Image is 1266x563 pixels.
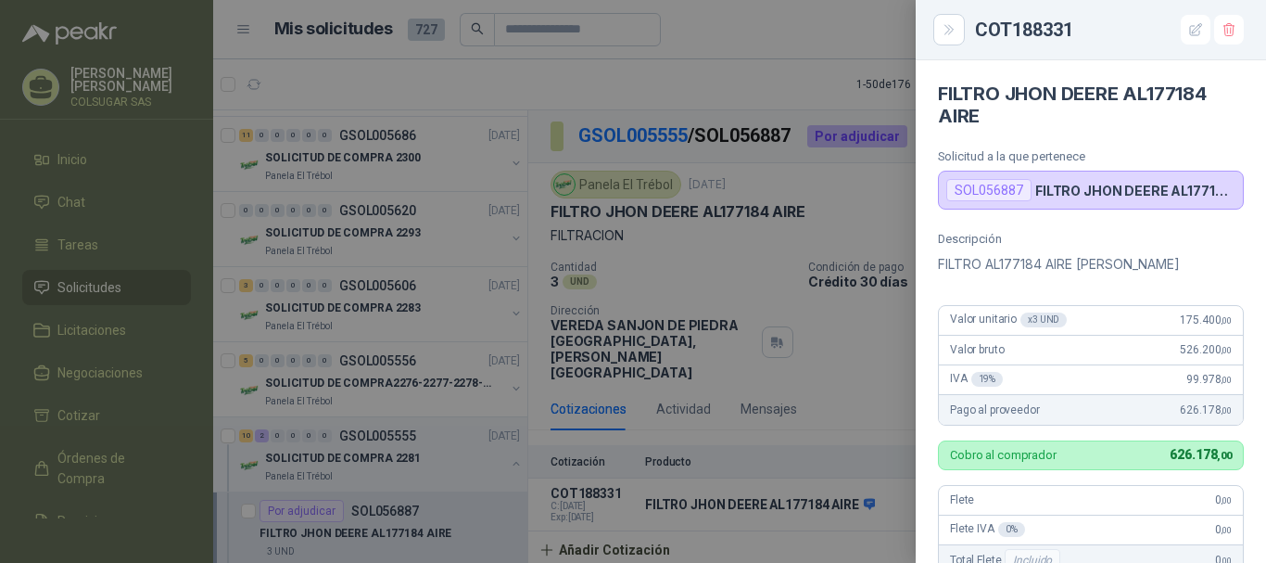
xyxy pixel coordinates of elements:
span: ,00 [1221,375,1232,385]
span: ,00 [1221,405,1232,416]
span: ,00 [1217,450,1232,462]
span: Flete IVA [950,522,1025,537]
h4: FILTRO JHON DEERE AL177184 AIRE [938,83,1244,127]
span: 626.178 [1170,447,1232,462]
span: Flete [950,493,974,506]
div: 0 % [998,522,1025,537]
span: 175.400 [1180,313,1232,326]
div: COT188331 [975,15,1244,45]
span: Pago al proveedor [950,403,1040,416]
div: SOL056887 [946,179,1032,201]
span: ,00 [1221,315,1232,326]
span: 99.978 [1186,373,1232,386]
div: 19 % [971,372,1004,387]
span: Valor bruto [950,343,1004,356]
p: Solicitud a la que pertenece [938,149,1244,163]
span: 626.178 [1180,403,1232,416]
span: 526.200 [1180,343,1232,356]
span: IVA [950,372,1003,387]
p: FILTRO AL177184 AIRE [PERSON_NAME] [938,253,1244,275]
span: ,00 [1221,525,1232,535]
span: 0 [1215,493,1232,506]
p: Descripción [938,232,1244,246]
span: Valor unitario [950,313,1067,327]
span: ,00 [1221,495,1232,505]
button: Close [938,19,960,41]
span: 0 [1215,523,1232,536]
p: FILTRO JHON DEERE AL177184 AIRE [1035,183,1235,198]
div: x 3 UND [1020,313,1067,327]
p: Cobro al comprador [950,449,1057,461]
span: ,00 [1221,345,1232,355]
